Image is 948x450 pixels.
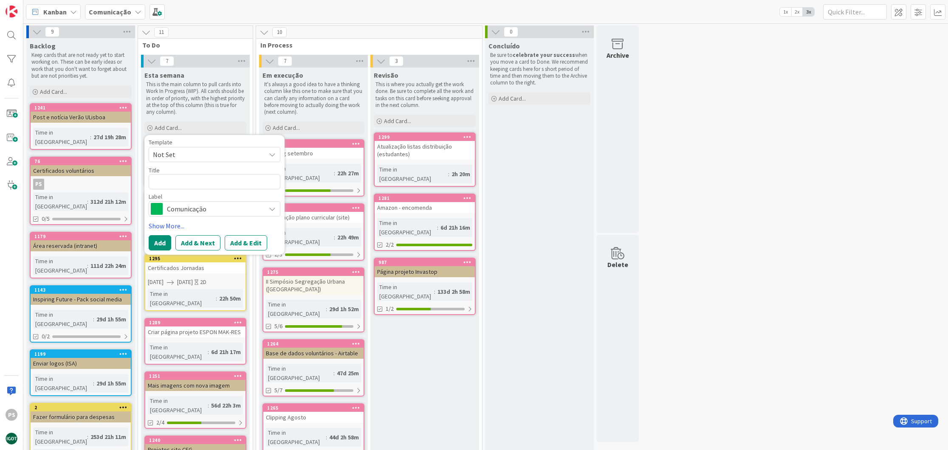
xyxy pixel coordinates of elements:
[435,287,472,296] div: 133d 2h 58m
[504,27,518,37] span: 0
[266,164,334,183] div: Time in [GEOGRAPHIC_DATA]
[149,373,245,379] div: 1251
[145,262,245,273] div: Certificados Jornadas
[31,350,131,358] div: 1199
[145,372,245,380] div: 1251
[262,139,364,197] a: 1298Clipping setembroTime in [GEOGRAPHIC_DATA]:22h 27m2/3
[33,310,93,329] div: Time in [GEOGRAPHIC_DATA]
[87,197,88,206] span: :
[377,282,434,301] div: Time in [GEOGRAPHIC_DATA]
[149,437,245,443] div: 1240
[375,259,475,277] div: 987Página projeto Invastop
[374,194,476,251] a: 1281Amazon - encomendaTime in [GEOGRAPHIC_DATA]:6d 21h 16m2/2
[375,202,475,213] div: Amazon - encomenda
[88,432,128,442] div: 253d 21h 11m
[263,404,364,412] div: 1265
[94,315,128,324] div: 29d 1h 55m
[386,240,394,249] span: 2/2
[266,364,333,382] div: Time in [GEOGRAPHIC_DATA]
[30,42,56,50] span: Backlog
[30,232,132,278] a: 1179Área reservada (intranet)Time in [GEOGRAPHIC_DATA]:111d 22h 24m
[274,322,282,331] span: 5/6
[327,304,361,314] div: 29d 1h 52m
[142,41,242,49] span: To Do
[149,194,162,200] span: Label
[156,418,164,427] span: 2/4
[144,71,184,79] span: Esta semana
[780,8,791,16] span: 1x
[260,41,471,49] span: In Process
[217,294,243,303] div: 22h 50m
[434,287,435,296] span: :
[266,228,334,247] div: Time in [GEOGRAPHIC_DATA]
[803,8,814,16] span: 3x
[263,268,364,295] div: 1275II Simpósio Segregação Urbana ([GEOGRAPHIC_DATA])
[209,347,243,357] div: 6d 21h 17m
[263,148,364,159] div: Clipping setembro
[375,266,475,277] div: Página projeto Invastop
[378,259,475,265] div: 987
[278,56,292,66] span: 7
[272,27,287,37] span: 10
[263,348,364,359] div: Base de dados voluntários - Airtable
[34,233,131,239] div: 1179
[389,56,403,66] span: 3
[42,332,50,341] span: 0/2
[375,194,475,213] div: 1281Amazon - encomenda
[167,203,261,215] span: Comunicação
[267,269,364,275] div: 1275
[263,340,364,348] div: 1264
[263,340,364,359] div: 1264Base de dados voluntários - Airtable
[375,141,475,160] div: Atualização listas distribuição (estudantes)
[33,128,90,146] div: Time in [GEOGRAPHIC_DATA]
[513,51,575,59] strong: celebrate your success
[267,405,364,411] div: 1265
[263,204,364,223] div: 1296Atualização plano curricular (site)
[374,258,476,315] a: 987Página projeto InvastopTime in [GEOGRAPHIC_DATA]:133d 2h 58m1/2
[377,218,437,237] div: Time in [GEOGRAPHIC_DATA]
[146,81,245,115] p: This is the main column to pull cards into Work In Progress (WIP). All cards should be in order o...
[375,259,475,266] div: 987
[334,233,335,242] span: :
[266,428,326,447] div: Time in [GEOGRAPHIC_DATA]
[148,278,164,287] span: [DATE]
[262,71,303,79] span: Em execução
[375,133,475,160] div: 1299Atualização listas distribuição (estudantes)
[160,56,174,66] span: 7
[87,432,88,442] span: :
[88,261,128,270] div: 111d 22h 24m
[33,374,93,393] div: Time in [GEOGRAPHIC_DATA]
[31,157,131,165] div: 76
[175,235,220,250] button: Add & Next
[262,203,364,261] a: 1296Atualização plano curricular (site)Time in [GEOGRAPHIC_DATA]:22h 49m2/3
[499,95,526,102] span: Add Card...
[490,52,589,86] p: Be sure to when you move a card to Done. We recommend keeping cards here for s short period of ti...
[144,254,246,311] a: 1295Certificados Jornadas[DATE][DATE]2DTime in [GEOGRAPHIC_DATA]:22h 50m
[93,315,94,324] span: :
[384,117,411,125] span: Add Card...
[145,319,245,326] div: 1289
[31,286,131,305] div: 1143Inspiring Future - Pack social media
[438,223,472,232] div: 6d 21h 16m
[93,379,94,388] span: :
[31,52,130,79] p: Keep cards that are not ready yet to start working on. These can be early ideas or work that you ...
[263,140,364,148] div: 1298
[607,50,629,60] div: Archive
[90,132,91,142] span: :
[145,319,245,337] div: 1289Criar página projeto ESPON MAK-RES
[30,285,132,343] a: 1143Inspiring Future - Pack social mediaTime in [GEOGRAPHIC_DATA]:29d 1h 55m0/2
[274,386,282,395] span: 5/7
[448,169,449,179] span: :
[94,379,128,388] div: 29d 1h 55m
[144,318,246,365] a: 1289Criar página projeto ESPON MAK-RESTime in [GEOGRAPHIC_DATA]:6d 21h 17m
[88,197,128,206] div: 312d 21h 12m
[149,235,171,250] button: Add
[40,88,67,96] span: Add Card...
[327,433,361,442] div: 44d 2h 58m
[262,267,364,332] a: 1275II Simpósio Segregação Urbana ([GEOGRAPHIC_DATA])Time in [GEOGRAPHIC_DATA]:29d 1h 52m5/6
[154,27,169,37] span: 11
[375,133,475,141] div: 1299
[145,380,245,391] div: Mais imagens com nova imagem
[208,347,209,357] span: :
[378,195,475,201] div: 1281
